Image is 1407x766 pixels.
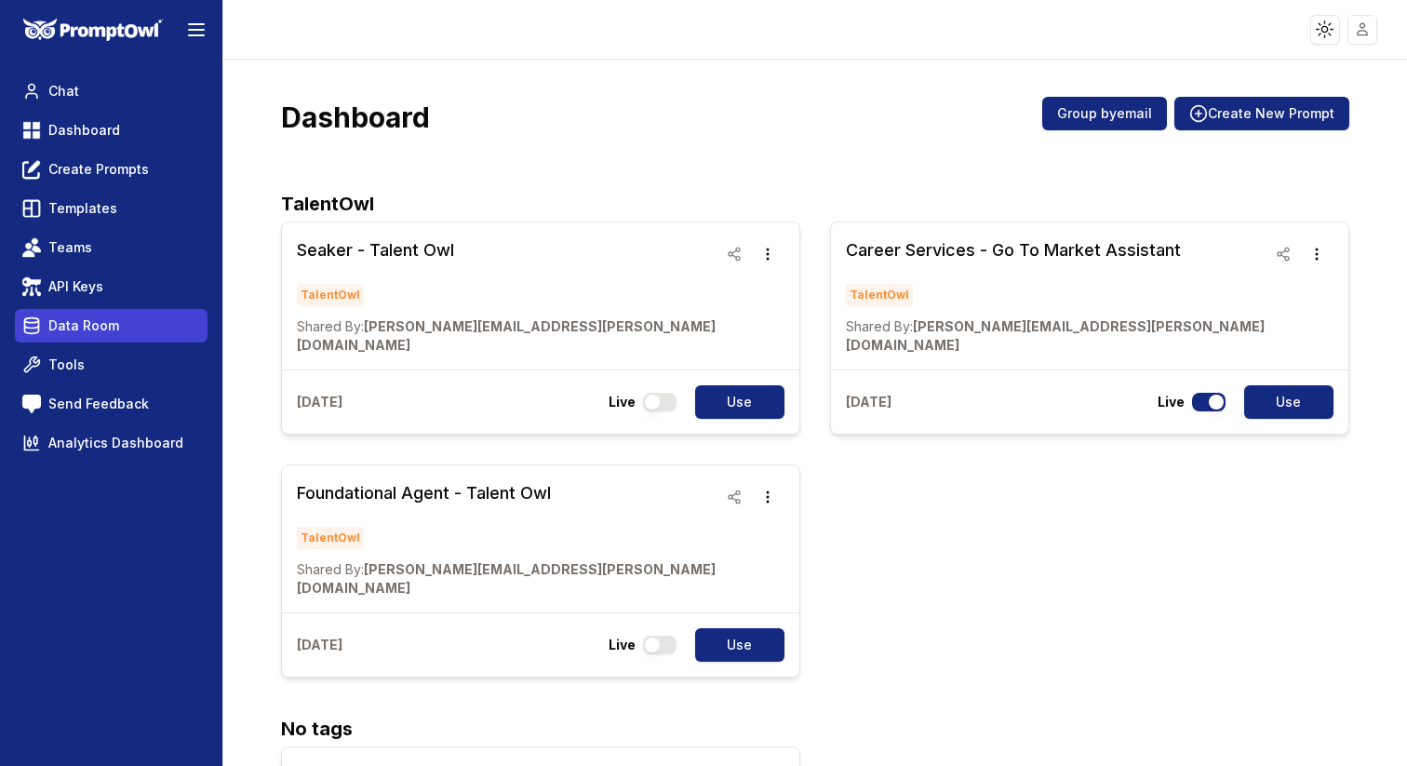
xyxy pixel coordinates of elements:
p: Live [1158,393,1185,411]
a: Send Feedback [15,387,208,421]
p: [DATE] [297,393,342,411]
button: Group byemail [1042,97,1167,130]
span: Tools [48,356,85,374]
span: Shared By: [297,318,364,334]
p: Live [609,636,636,654]
h3: Foundational Agent - Talent Owl [297,480,717,506]
span: API Keys [48,277,103,296]
span: Shared By: [297,561,364,577]
a: Use [1233,385,1333,419]
a: Chat [15,74,208,108]
span: Analytics Dashboard [48,434,183,452]
span: Data Room [48,316,119,335]
span: TalentOwl [846,284,913,306]
a: Dashboard [15,114,208,147]
h3: Career Services - Go To Market Assistant [846,237,1266,263]
span: TalentOwl [297,284,364,306]
span: Send Feedback [48,395,149,413]
p: Live [609,393,636,411]
span: Create Prompts [48,160,149,179]
span: Dashboard [48,121,120,140]
p: [PERSON_NAME][EMAIL_ADDRESS][PERSON_NAME][DOMAIN_NAME] [846,317,1266,355]
button: Use [695,385,784,419]
span: Shared By: [846,318,913,334]
span: TalentOwl [297,527,364,549]
span: Templates [48,199,117,218]
a: Teams [15,231,208,264]
span: Teams [48,238,92,257]
button: Create New Prompt [1174,97,1349,130]
img: placeholder-user.jpg [1349,16,1376,43]
span: Chat [48,82,79,101]
img: PromptOwl [23,19,163,42]
button: Use [695,628,784,662]
p: [PERSON_NAME][EMAIL_ADDRESS][PERSON_NAME][DOMAIN_NAME] [297,317,717,355]
a: Seaker - Talent OwlTalentOwlShared By:[PERSON_NAME][EMAIL_ADDRESS][PERSON_NAME][DOMAIN_NAME] [297,237,717,355]
a: Career Services - Go To Market AssistantTalentOwlShared By:[PERSON_NAME][EMAIL_ADDRESS][PERSON_NA... [846,237,1266,355]
p: [DATE] [297,636,342,654]
a: API Keys [15,270,208,303]
img: feedback [22,395,41,413]
a: Tools [15,348,208,382]
p: [PERSON_NAME][EMAIL_ADDRESS][PERSON_NAME][DOMAIN_NAME] [297,560,717,598]
a: Templates [15,192,208,225]
h2: No tags [281,715,1349,743]
a: Use [684,628,784,662]
h3: Seaker - Talent Owl [297,237,717,263]
a: Use [684,385,784,419]
a: Create Prompts [15,153,208,186]
a: Data Room [15,309,208,343]
h2: TalentOwl [281,190,1349,218]
button: Use [1244,385,1333,419]
h3: Dashboard [281,101,430,134]
a: Foundational Agent - Talent OwlTalentOwlShared By:[PERSON_NAME][EMAIL_ADDRESS][PERSON_NAME][DOMAI... [297,480,717,598]
p: [DATE] [846,393,891,411]
a: Analytics Dashboard [15,426,208,460]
